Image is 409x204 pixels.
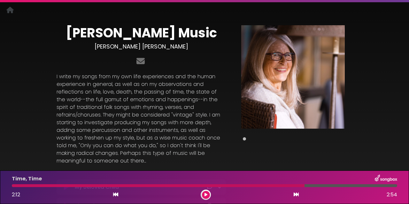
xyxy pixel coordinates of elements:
img: Main Media [241,25,345,129]
span: 2:54 [387,191,397,199]
span: 2:12 [12,191,20,198]
h1: [PERSON_NAME] Music [57,25,226,41]
h3: [PERSON_NAME] [PERSON_NAME] [57,43,226,50]
p: Time, Time [12,175,42,183]
p: I write my songs from my own life experiences and the human experience in general, as well as on ... [57,73,226,165]
img: songbox-logo-white.png [375,175,397,183]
